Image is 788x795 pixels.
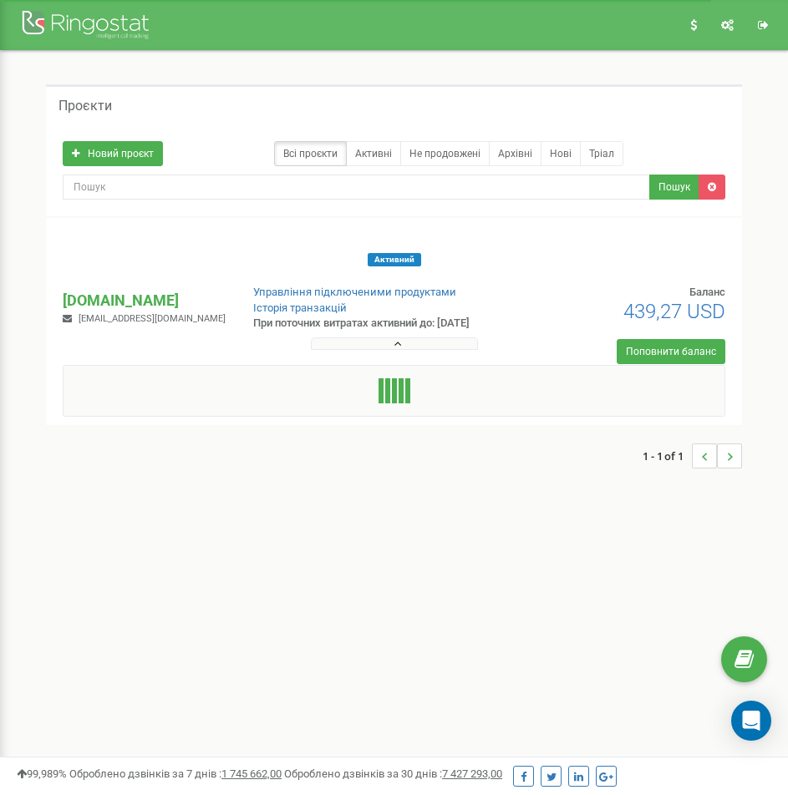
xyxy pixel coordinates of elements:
span: Оброблено дзвінків за 30 днів : [284,767,502,780]
span: Оброблено дзвінків за 7 днів : [69,767,282,780]
span: [EMAIL_ADDRESS][DOMAIN_NAME] [79,313,226,324]
a: Не продовжені [400,141,490,166]
span: 99,989% [17,767,67,780]
a: Історія транзакцій [253,301,347,314]
u: 1 745 662,00 [221,767,282,780]
div: Open Intercom Messenger [731,701,771,741]
u: 7 427 293,00 [442,767,502,780]
input: Пошук [63,175,650,200]
h5: Проєкти [58,99,112,114]
nav: ... [643,427,742,485]
a: Новий проєкт [63,141,163,166]
a: Поповнити баланс [617,339,725,364]
a: Архівні [489,141,541,166]
p: [DOMAIN_NAME] [63,290,226,311]
a: Нові [541,141,581,166]
a: Управління підключеними продуктами [253,286,456,298]
span: 1 - 1 of 1 [643,443,692,468]
p: При поточних витратах активний до: [DATE] [253,316,470,332]
a: Активні [346,141,401,166]
a: Тріал [580,141,623,166]
a: Всі проєкти [274,141,347,166]
span: Баланс [689,286,725,298]
button: Пошук [649,175,699,200]
span: 439,27 USD [623,300,725,323]
span: Активний [368,253,421,266]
